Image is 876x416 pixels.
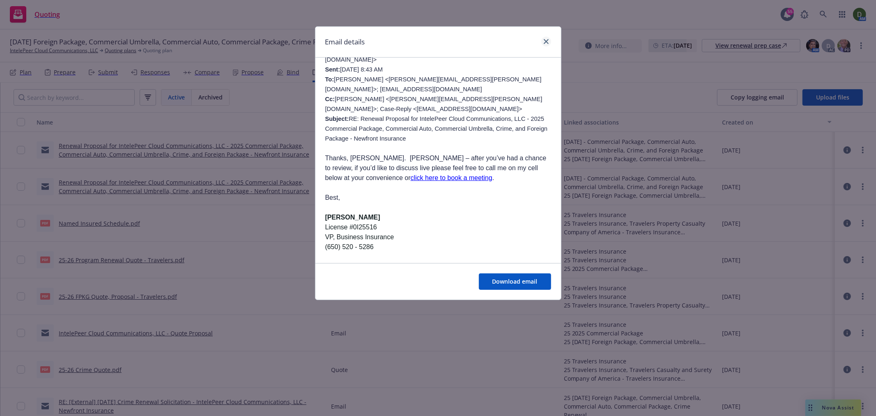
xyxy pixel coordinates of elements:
[325,116,349,122] b: Subject:
[325,233,394,240] span: VP, Business Insurance
[541,37,551,46] a: close
[325,66,340,73] b: Sent:
[325,164,538,181] span: f you’d like to discuss live please feel free to call me on my cell below at your convenience or .
[325,37,365,47] h1: Email details
[325,214,380,221] span: [PERSON_NAME]
[325,76,334,83] b: To:
[479,273,551,290] button: Download email
[325,194,340,201] span: Best,
[325,153,551,183] p: Thanks, [PERSON_NAME]. [PERSON_NAME] – after you’ve had a chance to review, i
[325,243,374,250] span: (650) 520 - 5286
[411,174,492,181] a: click here to book a meeting
[325,96,335,102] b: Cc:
[492,277,538,285] span: Download email
[325,224,377,231] span: License #0I25516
